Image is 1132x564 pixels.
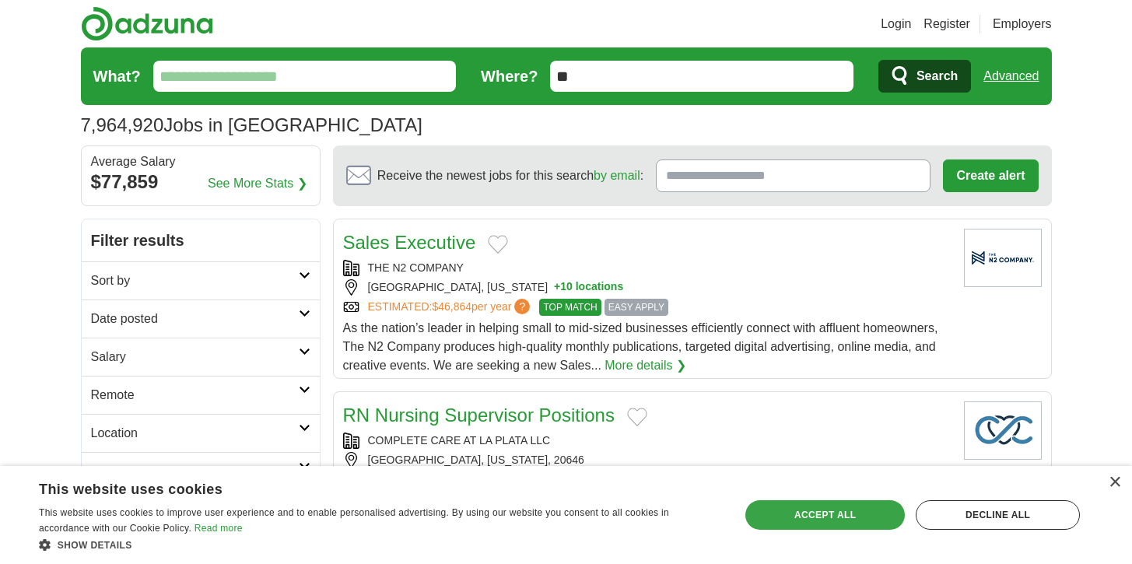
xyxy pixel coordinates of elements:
[923,15,970,33] a: Register
[82,219,320,261] h2: Filter results
[377,166,643,185] span: Receive the newest jobs for this search :
[91,424,299,443] h2: Location
[1109,477,1120,489] div: Close
[554,279,623,296] button: +10 locations
[91,271,299,290] h2: Sort by
[91,348,299,366] h2: Salary
[208,174,307,193] a: See More Stats ❯
[343,405,615,426] a: RN Nursing Supervisor Positions
[58,540,132,551] span: Show details
[93,65,141,88] label: What?
[983,61,1039,92] a: Advanced
[594,169,640,182] a: by email
[91,462,299,481] h2: Category
[91,386,299,405] h2: Remote
[343,279,952,296] div: [GEOGRAPHIC_DATA], [US_STATE]
[964,401,1042,460] img: Company logo
[514,299,530,314] span: ?
[39,507,669,534] span: This website uses cookies to improve user experience and to enable personalised advertising. By u...
[82,452,320,490] a: Category
[916,61,958,92] span: Search
[39,537,719,552] div: Show details
[539,299,601,316] span: TOP MATCH
[81,114,422,135] h1: Jobs in [GEOGRAPHIC_DATA]
[343,433,952,449] div: COMPLETE CARE AT LA PLATA LLC
[964,229,1042,287] img: Company logo
[627,408,647,426] button: Add to favorite jobs
[91,310,299,328] h2: Date posted
[195,523,243,534] a: Read more, opens a new window
[343,232,476,253] a: Sales Executive
[39,475,680,499] div: This website uses cookies
[343,260,952,276] div: THE N2 COMPANY
[605,356,686,375] a: More details ❯
[81,111,164,139] span: 7,964,920
[82,261,320,300] a: Sort by
[488,235,508,254] button: Add to favorite jobs
[605,299,668,316] span: EASY APPLY
[916,500,1080,530] div: Decline all
[81,6,213,41] img: Adzuna logo
[82,338,320,376] a: Salary
[368,299,534,316] a: ESTIMATED:$46,864per year?
[432,300,471,313] span: $46,864
[878,60,971,93] button: Search
[745,500,905,530] div: Accept all
[91,168,310,196] div: $77,859
[993,15,1052,33] a: Employers
[943,159,1038,192] button: Create alert
[481,65,538,88] label: Where?
[343,452,952,468] div: [GEOGRAPHIC_DATA], [US_STATE], 20646
[82,376,320,414] a: Remote
[343,321,938,372] span: As the nation’s leader in helping small to mid-sized businesses efficiently connect with affluent...
[91,156,310,168] div: Average Salary
[554,279,560,296] span: +
[881,15,911,33] a: Login
[82,300,320,338] a: Date posted
[82,414,320,452] a: Location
